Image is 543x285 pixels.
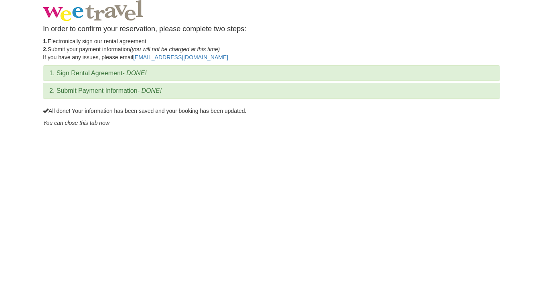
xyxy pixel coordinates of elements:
[49,70,494,77] h3: 1. Sign Rental Agreement
[43,37,500,61] p: Electronically sign our rental agreement Submit your payment information If you have any issues, ...
[43,25,500,33] h4: In order to confirm your reservation, please complete two steps:
[43,107,500,115] p: All done! Your information has been saved and your booking has been updated.
[133,54,228,60] a: [EMAIL_ADDRESS][DOMAIN_NAME]
[122,70,146,76] em: - DONE!
[43,38,48,44] strong: 1.
[43,46,48,52] strong: 2.
[138,87,162,94] em: - DONE!
[43,120,109,126] em: You can close this tab now
[49,87,494,94] h3: 2. Submit Payment Information
[130,46,220,52] em: (you will not be charged at this time)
